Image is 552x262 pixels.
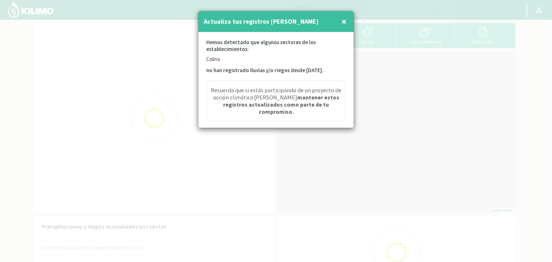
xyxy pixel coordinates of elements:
p: no han registrado lluvias y/o riegos desde [DATE]. [206,66,346,75]
p: Hemos detectado que algunos sectores de los establecimientos: [206,39,346,55]
p: Colina [206,55,346,64]
h4: Actualiza tus registros [PERSON_NAME] [204,17,319,27]
button: Close [340,14,348,29]
span: Recuerda que si estás participando de un proyecto de acción climática [PERSON_NAME] [208,86,344,115]
strong: mantener estos registros actualizados como parte de tu compromiso. [223,94,339,115]
span: × [341,15,346,27]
